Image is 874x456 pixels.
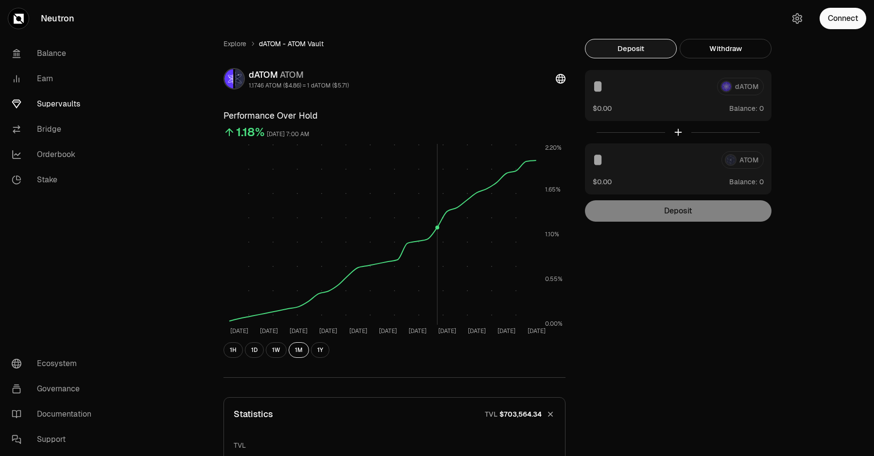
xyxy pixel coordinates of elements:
tspan: [DATE] [319,327,337,335]
a: Balance [4,41,105,66]
tspan: [DATE] [497,327,515,335]
div: [DATE] 7:00 AM [267,129,309,140]
tspan: [DATE] [527,327,545,335]
a: Orderbook [4,142,105,167]
button: 1Y [311,342,329,358]
button: Deposit [585,39,677,58]
button: $0.00 [593,103,612,113]
tspan: 1.10% [545,230,559,238]
tspan: [DATE] [378,327,396,335]
p: TVL [234,440,555,450]
tspan: [DATE] [349,327,367,335]
button: 1M [289,342,309,358]
span: Balance: [729,104,757,113]
tspan: 2.20% [545,144,562,152]
div: 1.18% [236,124,265,140]
tspan: [DATE] [438,327,456,335]
div: dATOM [249,68,349,82]
a: Supervaults [4,91,105,117]
a: Earn [4,66,105,91]
tspan: [DATE] [468,327,486,335]
tspan: [DATE] [408,327,426,335]
div: 1.1746 ATOM ($4.86) = 1 dATOM ($5.71) [249,82,349,89]
a: Ecosystem [4,351,105,376]
tspan: [DATE] [230,327,248,335]
span: dATOM - ATOM Vault [259,39,324,49]
span: ATOM [280,69,304,80]
img: ATOM Logo [235,69,244,88]
h3: Performance Over Hold [223,109,566,123]
button: Connect [820,8,866,29]
button: StatisticsTVL$703,564.34 [224,398,565,431]
button: $0.00 [593,176,612,187]
tspan: [DATE] [260,327,278,335]
a: Explore [223,39,246,49]
a: Bridge [4,117,105,142]
a: Stake [4,167,105,193]
button: 1H [223,342,243,358]
a: Governance [4,376,105,402]
button: Withdraw [680,39,771,58]
a: Documentation [4,402,105,427]
p: TVL [485,409,497,419]
tspan: [DATE] [290,327,308,335]
span: Balance: [729,177,757,187]
p: Statistics [234,407,273,421]
img: dATOM Logo [224,69,233,88]
tspan: 0.55% [545,275,563,283]
a: Support [4,427,105,452]
button: 1D [245,342,264,358]
span: $703,564.34 [499,409,542,419]
tspan: 0.00% [545,320,563,328]
button: 1W [266,342,287,358]
tspan: 1.65% [545,186,561,193]
nav: breadcrumb [223,39,566,49]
